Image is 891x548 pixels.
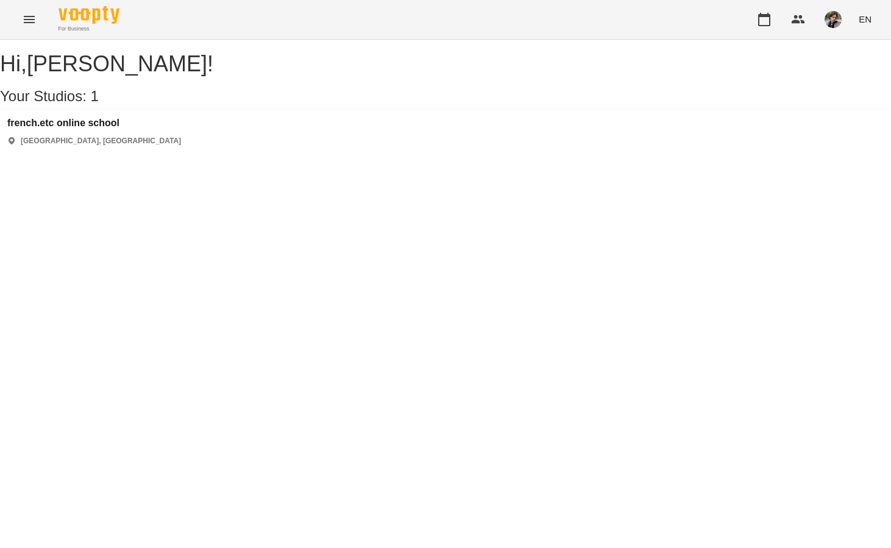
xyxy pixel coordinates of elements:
button: Menu [15,5,44,34]
span: 1 [91,88,99,104]
button: EN [854,8,876,30]
a: french.etc online school [7,118,181,129]
span: EN [859,13,871,26]
span: For Business [59,25,119,33]
p: [GEOGRAPHIC_DATA], [GEOGRAPHIC_DATA] [21,136,181,146]
img: Voopty Logo [59,6,119,24]
img: 3324ceff06b5eb3c0dd68960b867f42f.jpeg [825,11,842,28]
